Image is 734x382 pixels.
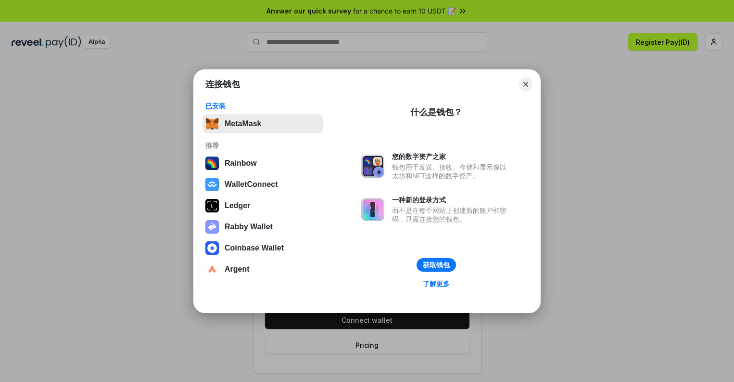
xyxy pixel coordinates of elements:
button: Rabby Wallet [202,217,323,237]
button: Argent [202,260,323,279]
div: 而不是在每个网站上创建新的账户和密码，只需连接您的钱包。 [392,206,511,224]
button: Coinbase Wallet [202,238,323,258]
img: svg+xml,%3Csvg%20width%3D%22120%22%20height%3D%22120%22%20viewBox%3D%220%200%20120%20120%22%20fil... [205,157,219,170]
button: 获取钱包 [417,258,456,272]
button: Ledger [202,196,323,215]
button: Rainbow [202,154,323,173]
div: WalletConnect [225,180,278,189]
div: Argent [225,265,250,274]
h1: 连接钱包 [205,79,240,90]
div: Rainbow [225,159,257,168]
img: svg+xml,%3Csvg%20xmlns%3D%22http%3A%2F%2Fwww.w3.org%2F2000%2Fsvg%22%20fill%3D%22none%22%20viewBox... [205,220,219,234]
button: MetaMask [202,114,323,133]
div: 什么是钱包？ [410,106,462,118]
img: svg+xml,%3Csvg%20fill%3D%22none%22%20height%3D%2233%22%20viewBox%3D%220%200%2035%2033%22%20width%... [205,117,219,131]
button: Close [519,78,532,91]
img: svg+xml,%3Csvg%20width%3D%2228%22%20height%3D%2228%22%20viewBox%3D%220%200%2028%2028%22%20fill%3D... [205,241,219,255]
div: 推荐 [205,141,320,150]
img: svg+xml,%3Csvg%20xmlns%3D%22http%3A%2F%2Fwww.w3.org%2F2000%2Fsvg%22%20fill%3D%22none%22%20viewBox... [361,155,384,178]
div: Coinbase Wallet [225,244,284,252]
img: svg+xml,%3Csvg%20width%3D%2228%22%20height%3D%2228%22%20viewBox%3D%220%200%2028%2028%22%20fill%3D... [205,178,219,191]
img: svg+xml,%3Csvg%20width%3D%2228%22%20height%3D%2228%22%20viewBox%3D%220%200%2028%2028%22%20fill%3D... [205,263,219,276]
div: 了解更多 [423,279,450,288]
div: 您的数字资产之家 [392,152,511,161]
div: MetaMask [225,119,261,128]
div: 一种新的登录方式 [392,196,511,204]
div: Ledger [225,201,250,210]
button: WalletConnect [202,175,323,194]
div: Rabby Wallet [225,223,273,231]
a: 了解更多 [417,277,456,290]
img: svg+xml,%3Csvg%20xmlns%3D%22http%3A%2F%2Fwww.w3.org%2F2000%2Fsvg%22%20width%3D%2228%22%20height%3... [205,199,219,212]
img: svg+xml,%3Csvg%20xmlns%3D%22http%3A%2F%2Fwww.w3.org%2F2000%2Fsvg%22%20fill%3D%22none%22%20viewBox... [361,198,384,221]
div: 钱包用于发送、接收、存储和显示像以太坊和NFT这样的数字资产。 [392,163,511,180]
div: 已安装 [205,102,320,110]
div: 获取钱包 [423,261,450,269]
